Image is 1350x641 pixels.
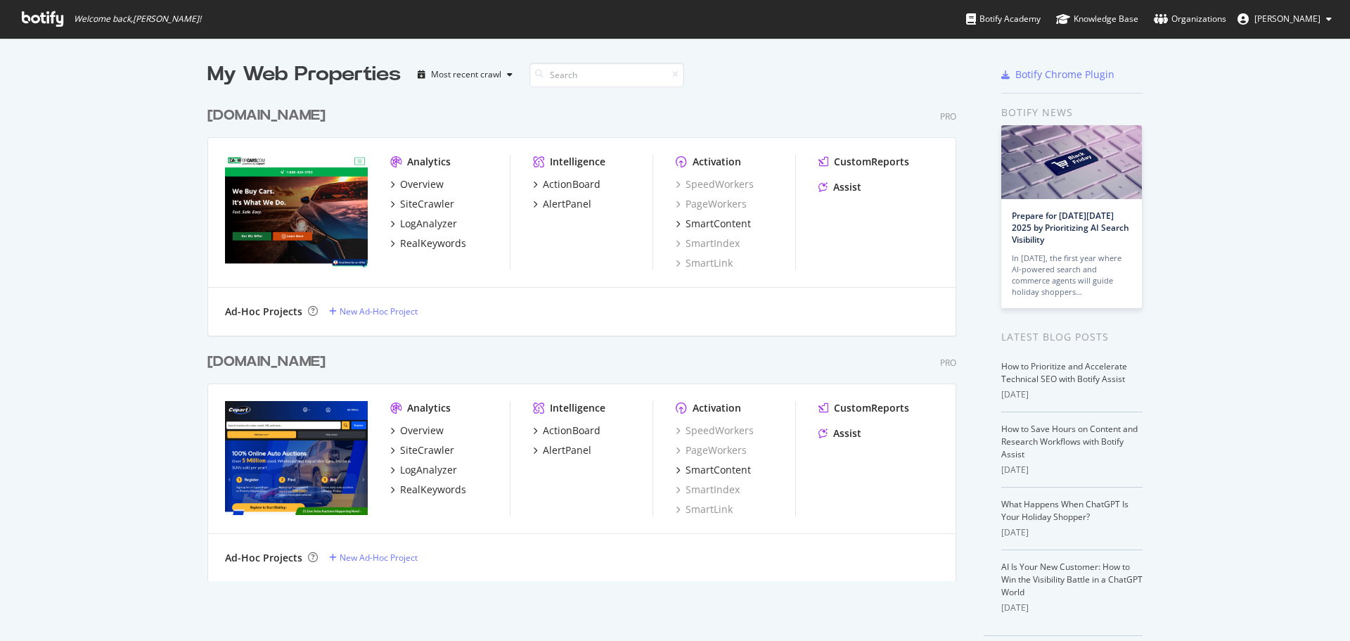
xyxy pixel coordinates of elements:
a: [DOMAIN_NAME] [207,106,331,126]
a: Botify Chrome Plugin [1001,68,1114,82]
div: Pro [940,110,956,122]
div: [DATE] [1001,464,1143,476]
img: copart.com [225,401,368,515]
a: PageWorkers [676,197,747,211]
a: New Ad-Hoc Project [329,552,418,564]
div: Botify news [1001,105,1143,120]
div: Most recent crawl [431,70,501,79]
a: CustomReports [818,401,909,415]
a: Assist [818,426,861,440]
div: Analytics [407,155,451,169]
div: Pro [940,357,956,369]
div: ActionBoard [543,424,600,438]
div: [DATE] [1001,526,1143,539]
div: Activation [693,155,741,169]
div: SiteCrawler [400,443,454,457]
div: CustomReports [834,155,909,169]
button: [PERSON_NAME] [1226,8,1343,30]
a: SiteCrawler [390,197,454,211]
a: ActionBoard [533,177,600,191]
div: AlertPanel [543,443,591,457]
img: Prepare for Black Friday 2025 by Prioritizing AI Search Visibility [1001,125,1142,199]
a: SpeedWorkers [676,177,754,191]
div: RealKeywords [400,236,466,250]
div: CustomReports [834,401,909,415]
div: Ad-Hoc Projects [225,305,302,319]
a: Overview [390,177,444,191]
input: Search [529,63,684,87]
div: [DATE] [1001,388,1143,401]
div: Botify Academy [966,12,1041,26]
a: SmartLink [676,502,733,516]
div: LogAnalyzer [400,217,457,231]
a: SmartIndex [676,236,740,250]
a: How to Prioritize and Accelerate Technical SEO with Botify Assist [1001,360,1127,385]
div: In [DATE], the first year where AI-powered search and commerce agents will guide holiday shoppers… [1012,253,1131,298]
div: Assist [833,180,861,194]
a: AlertPanel [533,197,591,211]
a: ActionBoard [533,424,600,438]
a: AI Is Your New Customer: How to Win the Visibility Battle in a ChatGPT World [1001,561,1143,598]
div: ActionBoard [543,177,600,191]
div: Ad-Hoc Projects [225,551,302,565]
a: [DOMAIN_NAME] [207,352,331,372]
img: cashforcars.com [225,155,368,269]
div: Analytics [407,401,451,415]
div: Latest Blog Posts [1001,329,1143,345]
a: LogAnalyzer [390,217,457,231]
div: AlertPanel [543,197,591,211]
div: My Web Properties [207,61,401,89]
div: SiteCrawler [400,197,454,211]
div: [DATE] [1001,602,1143,614]
div: [DOMAIN_NAME] [207,106,326,126]
a: Overview [390,424,444,438]
span: David Kang [1254,13,1320,25]
div: Overview [400,424,444,438]
div: Overview [400,177,444,191]
a: Assist [818,180,861,194]
a: PageWorkers [676,443,747,457]
a: SmartLink [676,256,733,270]
a: SmartIndex [676,483,740,497]
div: [DOMAIN_NAME] [207,352,326,372]
div: grid [207,89,967,581]
div: Organizations [1154,12,1226,26]
a: RealKeywords [390,236,466,250]
div: Knowledge Base [1056,12,1138,26]
div: SmartContent [686,463,751,477]
a: RealKeywords [390,483,466,497]
a: LogAnalyzer [390,463,457,477]
a: Prepare for [DATE][DATE] 2025 by Prioritizing AI Search Visibility [1012,210,1129,246]
div: SmartContent [686,217,751,231]
div: New Ad-Hoc Project [340,552,418,564]
span: Welcome back, [PERSON_NAME] ! [74,13,201,25]
div: Intelligence [550,155,605,169]
a: SpeedWorkers [676,424,754,438]
a: How to Save Hours on Content and Research Workflows with Botify Assist [1001,423,1138,460]
a: New Ad-Hoc Project [329,305,418,317]
div: LogAnalyzer [400,463,457,477]
div: Assist [833,426,861,440]
a: SiteCrawler [390,443,454,457]
div: Botify Chrome Plugin [1015,68,1114,82]
a: SmartContent [676,217,751,231]
a: SmartContent [676,463,751,477]
div: RealKeywords [400,483,466,497]
div: Intelligence [550,401,605,415]
button: Most recent crawl [412,63,518,86]
div: New Ad-Hoc Project [340,305,418,317]
a: CustomReports [818,155,909,169]
a: AlertPanel [533,443,591,457]
a: What Happens When ChatGPT Is Your Holiday Shopper? [1001,498,1129,523]
div: Activation [693,401,741,415]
